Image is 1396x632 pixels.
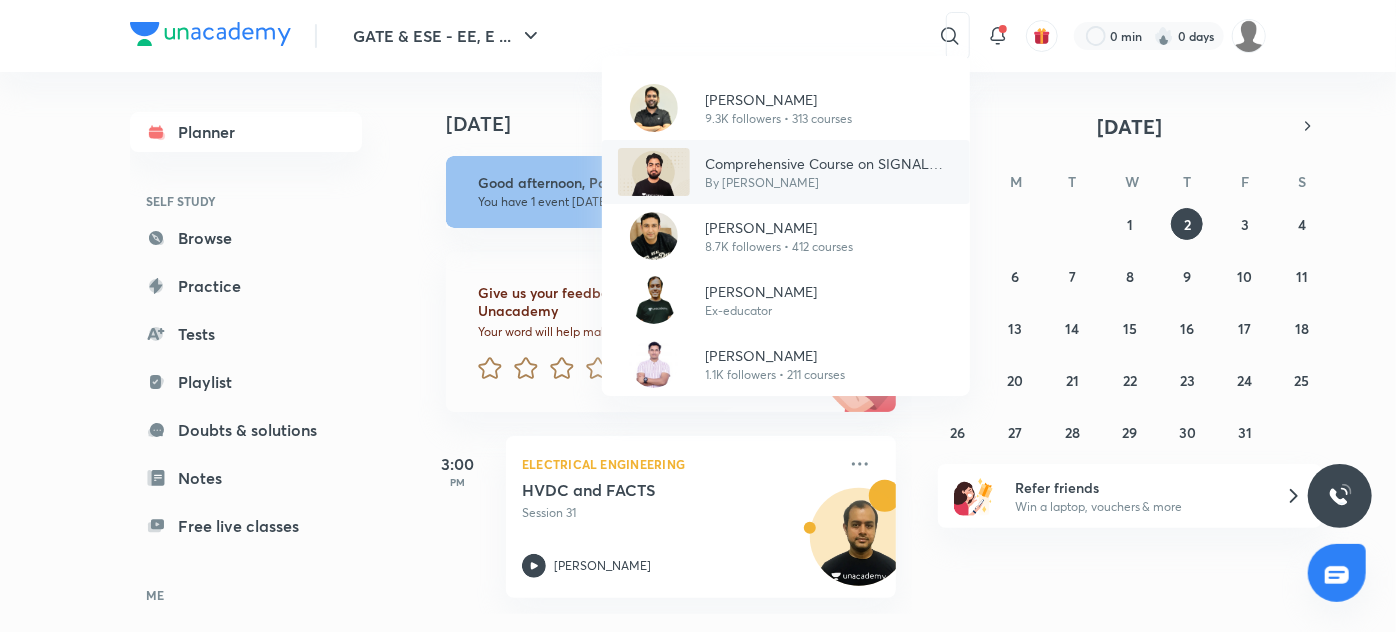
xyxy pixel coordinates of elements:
[706,153,954,174] p: Comprehensive Course on SIGNAL SYSTEM ECE/EE/IN
[706,110,853,128] p: 9.3K followers • 313 courses
[706,238,854,256] p: 8.7K followers • 412 courses
[602,268,970,332] a: Avatar[PERSON_NAME]Ex-educator
[618,148,690,196] img: Avatar
[706,302,818,320] p: Ex-educator
[602,76,970,140] a: Avatar[PERSON_NAME]9.3K followers • 313 courses
[602,140,970,204] a: AvatarComprehensive Course on SIGNAL SYSTEM ECE/EE/INBy [PERSON_NAME]
[706,217,854,238] p: [PERSON_NAME]
[706,174,954,192] p: By [PERSON_NAME]
[1328,484,1352,508] img: ttu
[630,340,678,388] img: Avatar
[706,345,846,366] p: [PERSON_NAME]
[602,332,970,396] a: Avatar[PERSON_NAME]1.1K followers • 211 courses
[602,204,970,268] a: Avatar[PERSON_NAME]8.7K followers • 412 courses
[706,89,853,110] p: [PERSON_NAME]
[706,366,846,384] p: 1.1K followers • 211 courses
[630,212,678,260] img: Avatar
[630,276,678,324] img: Avatar
[630,84,678,132] img: Avatar
[706,281,818,302] p: [PERSON_NAME]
